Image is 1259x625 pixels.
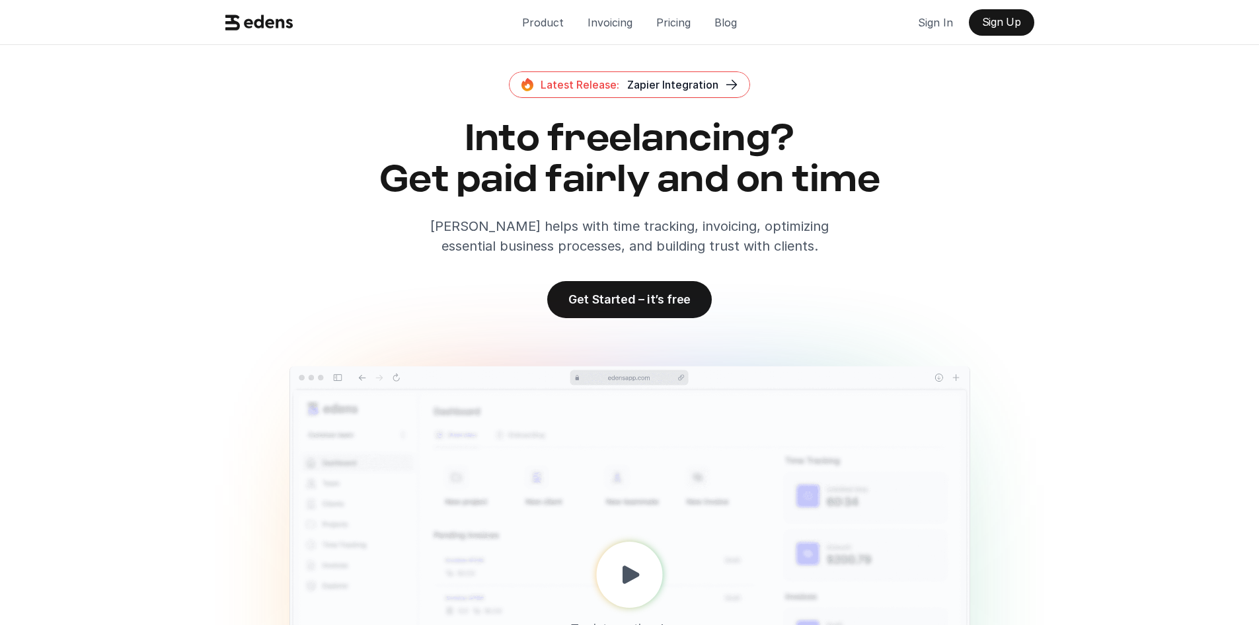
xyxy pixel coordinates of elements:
[627,78,718,91] span: Zapier Integration
[588,13,632,32] p: Invoicing
[568,292,691,306] p: Get Started – it’s free
[541,78,619,91] span: Latest Release:
[220,119,1040,200] h2: Into freelancing? Get paid fairly and on time
[704,9,747,36] a: Blog
[405,216,854,256] p: [PERSON_NAME] helps with time tracking, invoicing, optimizing essential business processes, and b...
[918,13,953,32] p: Sign In
[982,16,1021,28] p: Sign Up
[509,71,750,98] a: Latest Release:Zapier Integration
[969,9,1034,36] a: Sign Up
[907,9,964,36] a: Sign In
[577,9,643,36] a: Invoicing
[646,9,701,36] a: Pricing
[714,13,737,32] p: Blog
[656,13,691,32] p: Pricing
[522,13,564,32] p: Product
[547,281,712,318] a: Get Started – it’s free
[512,9,574,36] a: Product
